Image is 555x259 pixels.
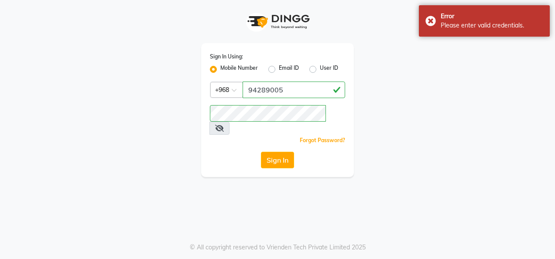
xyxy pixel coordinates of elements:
img: logo1.svg [243,9,312,34]
label: Sign In Using: [210,53,243,61]
label: Email ID [279,64,299,75]
label: User ID [320,64,338,75]
label: Mobile Number [220,64,258,75]
a: Forgot Password? [300,137,345,143]
input: Username [210,105,326,122]
div: Error [441,12,543,21]
input: Username [243,82,345,98]
div: Please enter valid credentials. [441,21,543,30]
button: Sign In [261,152,294,168]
